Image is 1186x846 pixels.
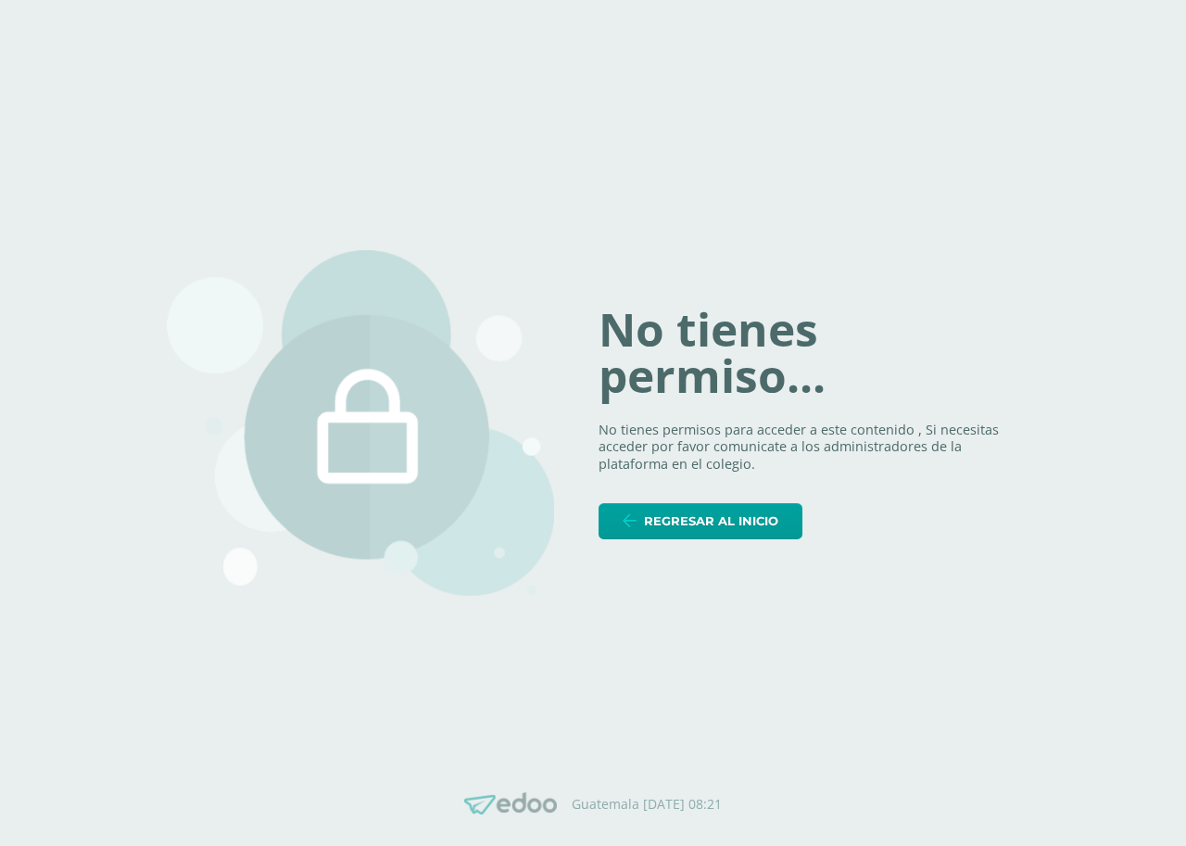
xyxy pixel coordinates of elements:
p: Guatemala [DATE] 08:21 [572,796,722,813]
img: Edoo [464,792,557,815]
h1: No tienes permiso... [599,307,1019,398]
span: Regresar al inicio [644,504,778,538]
p: No tienes permisos para acceder a este contenido , Si necesitas acceder por favor comunicate a lo... [599,422,1019,474]
a: Regresar al inicio [599,503,802,539]
img: 403.png [167,250,554,597]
